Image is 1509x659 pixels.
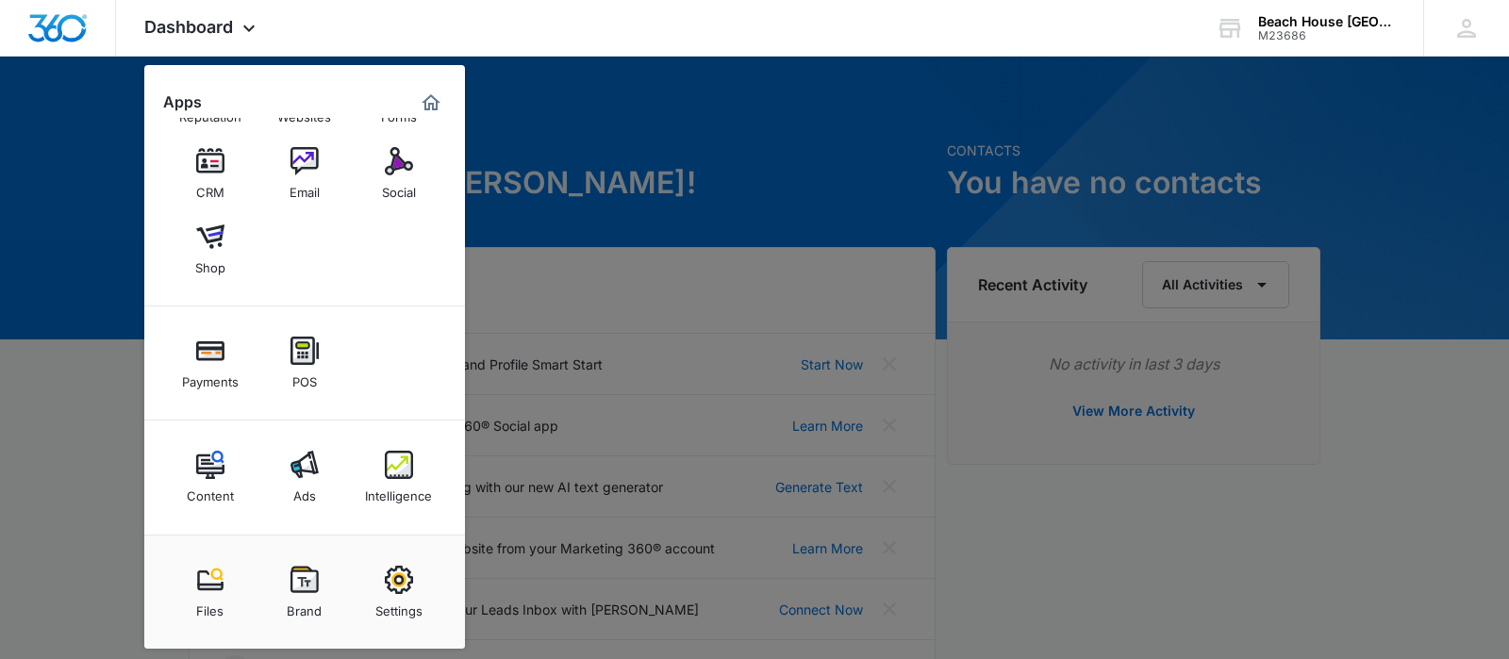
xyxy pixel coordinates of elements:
[1258,14,1396,29] div: account name
[382,175,416,200] div: Social
[174,138,246,209] a: CRM
[290,175,320,200] div: Email
[269,327,340,399] a: POS
[187,479,234,503] div: Content
[196,594,224,618] div: Files
[363,441,435,513] a: Intelligence
[195,251,225,275] div: Shop
[163,93,202,111] h2: Apps
[287,594,322,618] div: Brand
[1258,29,1396,42] div: account id
[174,556,246,628] a: Files
[293,479,316,503] div: Ads
[375,594,423,618] div: Settings
[365,479,432,503] div: Intelligence
[174,327,246,399] a: Payments
[182,365,239,389] div: Payments
[174,213,246,285] a: Shop
[269,138,340,209] a: Email
[196,175,224,200] div: CRM
[363,138,435,209] a: Social
[144,17,233,37] span: Dashboard
[292,365,317,389] div: POS
[269,441,340,513] a: Ads
[416,88,446,118] a: Marketing 360® Dashboard
[174,441,246,513] a: Content
[363,556,435,628] a: Settings
[269,556,340,628] a: Brand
